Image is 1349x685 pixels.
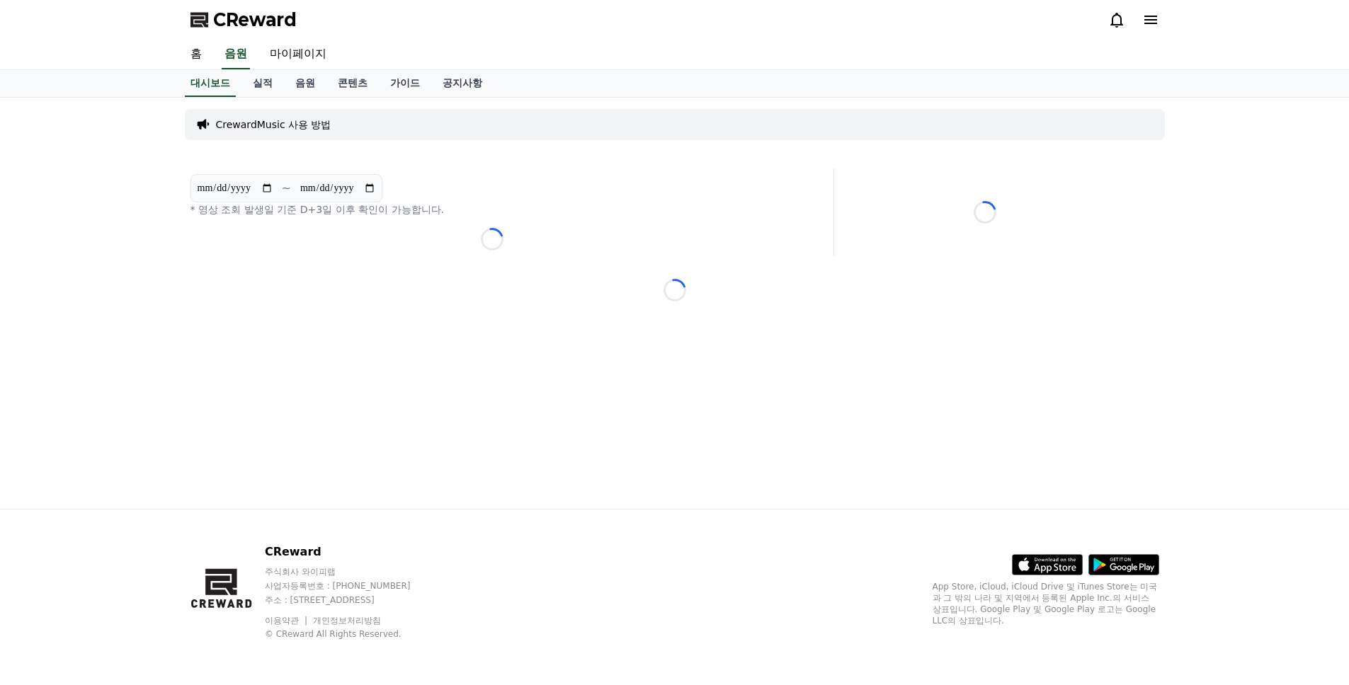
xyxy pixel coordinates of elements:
p: 주식회사 와이피랩 [265,566,438,577]
a: 대시보드 [185,70,236,97]
p: * 영상 조회 발생일 기준 D+3일 이후 확인이 가능합니다. [190,202,794,217]
a: 음원 [284,70,326,97]
a: 공지사항 [431,70,494,97]
a: 콘텐츠 [326,70,379,97]
a: 마이페이지 [258,40,338,69]
p: 주소 : [STREET_ADDRESS] [265,594,438,606]
a: 음원 [222,40,250,69]
a: 개인정보처리방침 [313,616,381,626]
a: 이용약관 [265,616,309,626]
a: CReward [190,8,297,31]
p: ~ [282,180,291,197]
a: 홈 [179,40,213,69]
a: 가이드 [379,70,431,97]
a: 실적 [241,70,284,97]
p: CReward [265,543,438,560]
p: 사업자등록번호 : [PHONE_NUMBER] [265,580,438,592]
p: App Store, iCloud, iCloud Drive 및 iTunes Store는 미국과 그 밖의 나라 및 지역에서 등록된 Apple Inc.의 서비스 상표입니다. Goo... [933,581,1159,626]
a: CrewardMusic 사용 방법 [216,117,331,132]
span: CReward [213,8,297,31]
p: © CReward All Rights Reserved. [265,628,438,640]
